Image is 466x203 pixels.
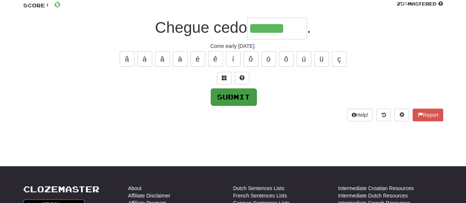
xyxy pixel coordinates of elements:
a: French Sentences Lists [233,192,287,199]
span: . [307,19,311,36]
button: ü [314,51,329,67]
a: Dutch Sentences Lists [233,185,284,192]
button: Help! [347,109,373,121]
a: Intermediate Dutch Resources [338,192,408,199]
button: Report [413,109,443,121]
span: 25 % [397,1,408,7]
button: Submit [211,88,256,105]
span: Score: [23,2,50,8]
button: á [137,51,152,67]
a: About [128,185,142,192]
button: ã [120,51,134,67]
button: í [226,51,241,67]
button: â [155,51,170,67]
div: Come early [DATE]. [23,42,443,50]
button: Round history (alt+y) [376,109,390,121]
button: ú [297,51,311,67]
button: é [190,51,205,67]
a: Affiliate Disclaimer [128,192,171,199]
button: Switch sentence to multiple choice alt+p [217,72,232,84]
span: Chegue cedo [155,19,247,36]
button: ç [332,51,347,67]
div: Mastered [397,1,443,7]
a: Intermediate Croatian Resources [338,185,414,192]
button: õ [243,51,258,67]
button: Single letter hint - you only get 1 per sentence and score half the points! alt+h [235,72,249,84]
button: ó [261,51,276,67]
a: Clozemaster [23,185,99,194]
button: ô [279,51,294,67]
button: à [173,51,188,67]
button: ê [208,51,223,67]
